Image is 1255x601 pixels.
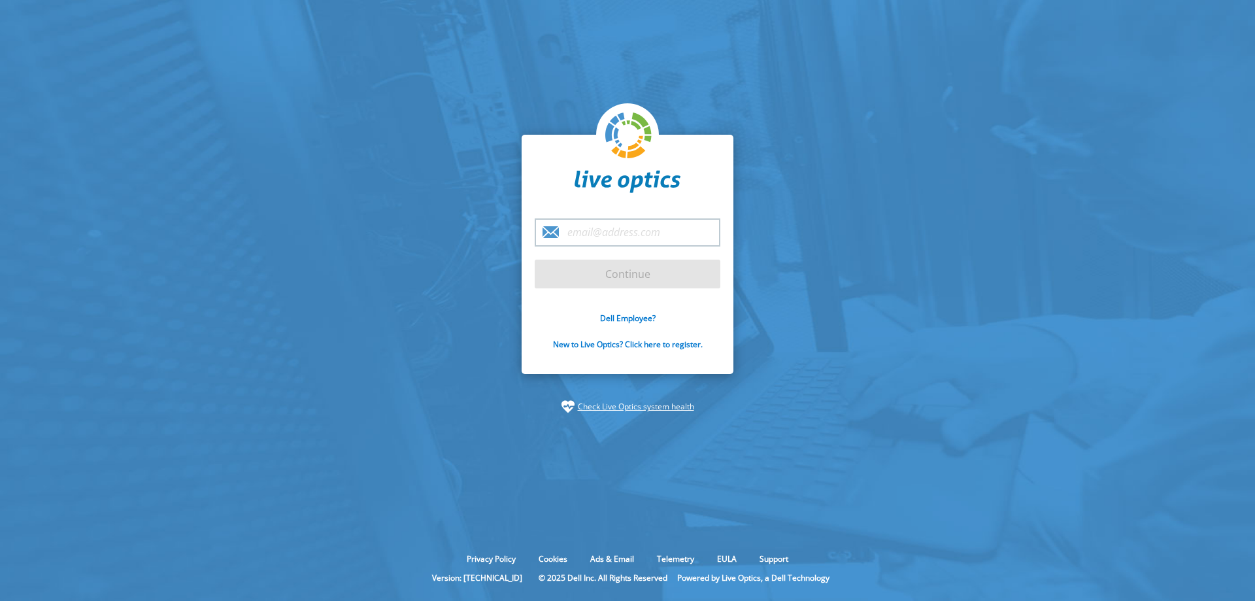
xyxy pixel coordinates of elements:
li: Powered by Live Optics, a Dell Technology [677,572,829,583]
a: New to Live Optics? Click here to register. [553,339,703,350]
img: liveoptics-logo.svg [605,112,652,160]
a: EULA [707,553,746,564]
a: Check Live Optics system health [578,400,694,413]
a: Telemetry [647,553,704,564]
a: Dell Employee? [600,313,656,324]
a: Support [750,553,798,564]
a: Ads & Email [580,553,644,564]
img: status-check-icon.svg [561,400,575,413]
img: liveoptics-word.svg [575,170,680,194]
input: email@address.com [535,218,720,247]
li: © 2025 Dell Inc. All Rights Reserved [532,572,674,583]
a: Privacy Policy [457,553,526,564]
a: Cookies [529,553,577,564]
li: Version: [TECHNICAL_ID] [426,572,529,583]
